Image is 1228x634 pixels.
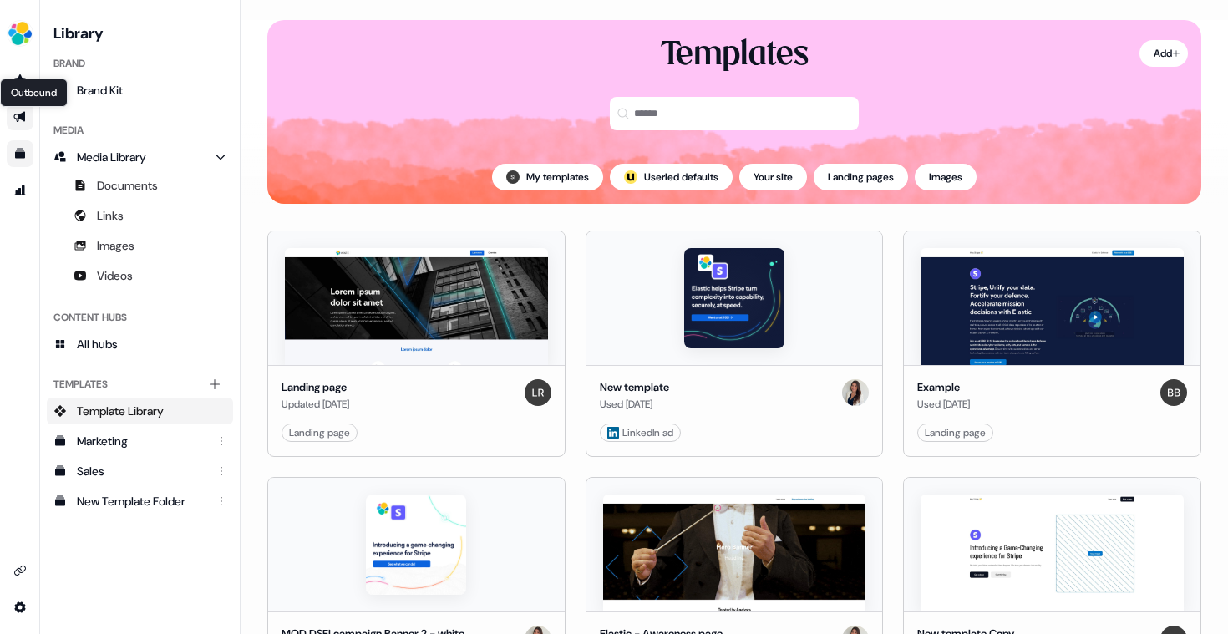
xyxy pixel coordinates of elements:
[903,231,1201,457] button: ExampleExampleUsed [DATE]BenLanding page
[915,164,977,190] button: Images
[921,248,1184,365] img: Example
[97,237,134,254] span: Images
[925,424,986,441] div: Landing page
[600,396,669,413] div: Used [DATE]
[77,433,206,449] div: Marketing
[47,262,233,289] a: Videos
[97,177,158,194] span: Documents
[47,50,233,77] div: Brand
[47,458,233,484] a: Sales
[47,117,233,144] div: Media
[506,170,520,184] img: Samarth
[917,379,970,396] div: Example
[661,33,809,77] div: Templates
[366,495,466,595] img: MOD DSEI campaign Banner 2 - white
[282,379,349,396] div: Landing page
[77,82,123,99] span: Brand Kit
[1160,379,1187,406] img: Ben
[624,170,637,184] div: ;
[77,336,118,353] span: All hubs
[97,207,124,224] span: Links
[77,403,164,419] span: Template Library
[47,232,233,259] a: Images
[624,170,637,184] img: userled logo
[47,172,233,199] a: Documents
[47,144,233,170] a: Media Library
[7,594,33,621] a: Go to integrations
[600,379,669,396] div: New template
[525,379,551,406] img: Leelananda
[282,396,349,413] div: Updated [DATE]
[610,164,733,190] button: userled logo;Userled defaults
[492,164,603,190] button: My templates
[814,164,908,190] button: Landing pages
[47,20,233,43] h3: Library
[97,267,133,284] span: Videos
[267,231,566,457] button: Landing pageLanding pageUpdated [DATE]LeelanandaLanding page
[7,67,33,94] a: Go to prospects
[285,248,548,365] img: Landing page
[289,424,350,441] div: Landing page
[7,177,33,204] a: Go to attribution
[47,202,233,229] a: Links
[7,140,33,167] a: Go to templates
[607,424,673,441] div: LinkedIn ad
[921,495,1184,611] img: New template Copy
[47,331,233,358] a: All hubs
[7,104,33,130] a: Go to outbound experience
[77,463,206,479] div: Sales
[917,396,970,413] div: Used [DATE]
[7,557,33,584] a: Go to integrations
[586,231,884,457] button: New templateNew templateUsed [DATE]Kelly LinkedIn ad
[77,149,146,165] span: Media Library
[684,248,784,348] img: New template
[47,488,233,515] a: New Template Folder
[739,164,807,190] button: Your site
[77,493,206,510] div: New Template Folder
[47,304,233,331] div: Content Hubs
[47,428,233,454] a: Marketing
[1139,40,1188,67] button: Add
[47,398,233,424] a: Template Library
[47,77,233,104] a: Brand Kit
[47,371,233,398] div: Templates
[603,495,866,611] img: Elastic - Awareness page
[842,379,869,406] img: Kelly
